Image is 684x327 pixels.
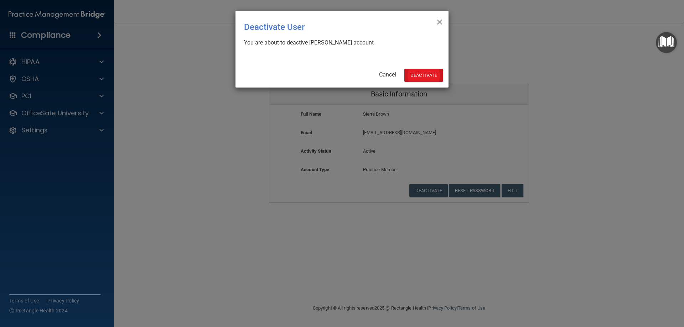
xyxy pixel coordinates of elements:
[404,69,443,82] button: Deactivate
[244,17,411,37] div: Deactivate User
[436,14,443,28] span: ×
[561,276,675,305] iframe: Drift Widget Chat Controller
[656,32,677,53] button: Open Resource Center
[379,71,396,78] a: Cancel
[244,39,434,47] div: You are about to deactive [PERSON_NAME] account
